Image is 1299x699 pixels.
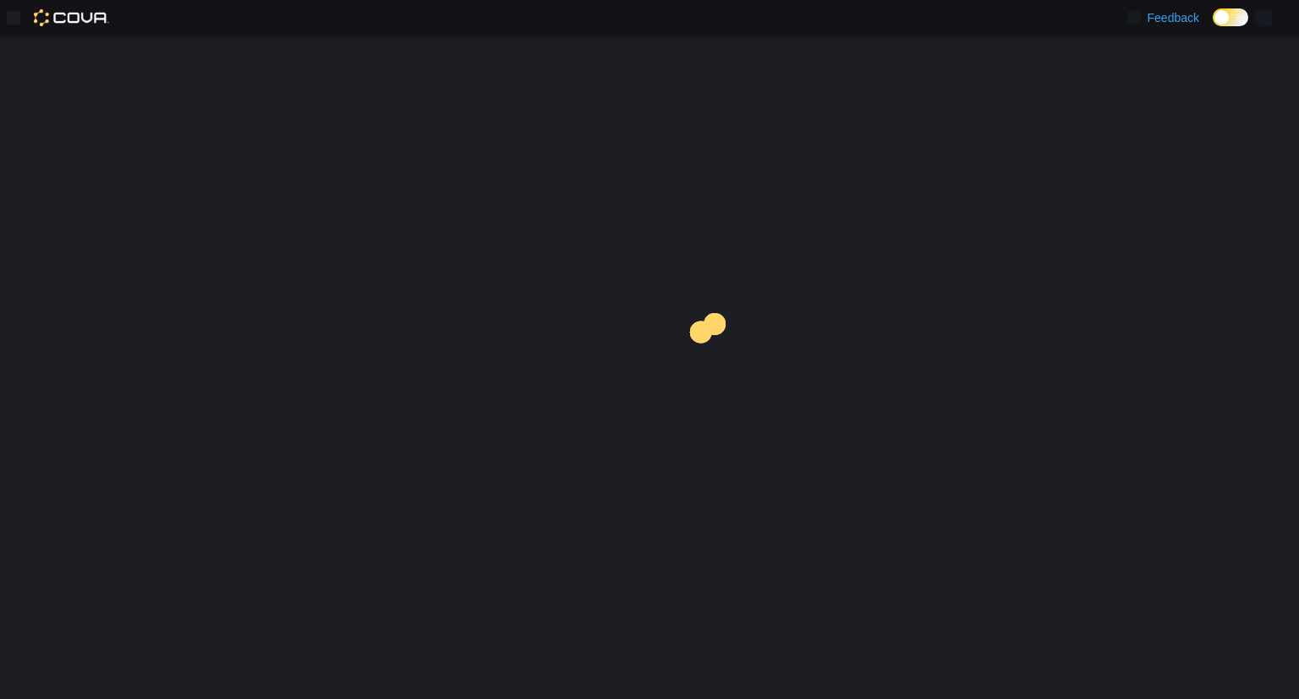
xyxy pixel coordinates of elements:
img: Cova [34,9,109,26]
input: Dark Mode [1213,8,1248,26]
span: Feedback [1148,9,1199,26]
span: Dark Mode [1213,26,1214,27]
img: cova-loader [649,300,776,427]
a: Feedback [1121,1,1206,35]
